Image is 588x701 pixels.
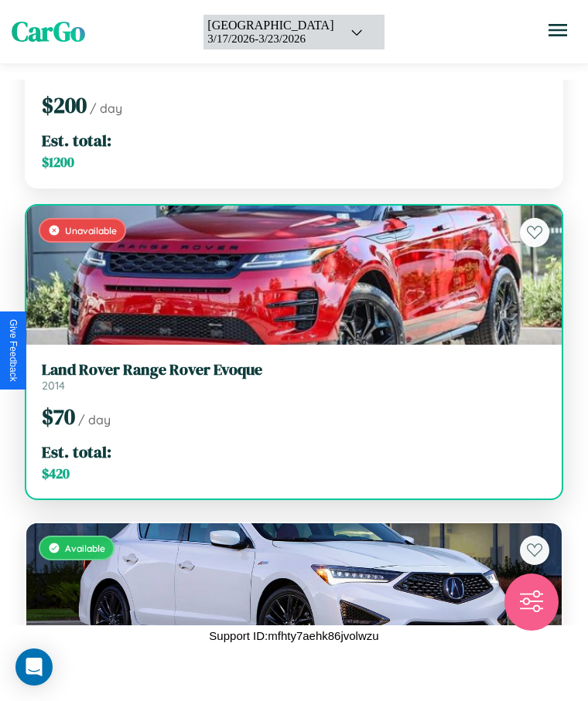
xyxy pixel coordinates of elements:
[12,13,85,50] span: CarGo
[207,32,333,46] div: 3 / 17 / 2026 - 3 / 23 / 2026
[42,464,70,483] span: $ 420
[42,402,75,431] span: $ 70
[42,360,546,379] h3: Land Rover Range Rover Evoque
[65,225,117,237] span: Unavailable
[15,648,53,686] div: Open Intercom Messenger
[42,379,65,393] span: 2014
[209,625,378,646] p: Support ID: mfhty7aehk86jvolwzu
[42,441,111,463] span: Est. total:
[42,90,87,120] span: $ 200
[207,19,333,32] div: [GEOGRAPHIC_DATA]
[42,153,74,172] span: $ 1200
[42,129,111,151] span: Est. total:
[90,100,122,116] span: / day
[65,543,105,554] span: Available
[42,360,546,393] a: Land Rover Range Rover Evoque2014
[8,319,19,382] div: Give Feedback
[78,412,111,427] span: / day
